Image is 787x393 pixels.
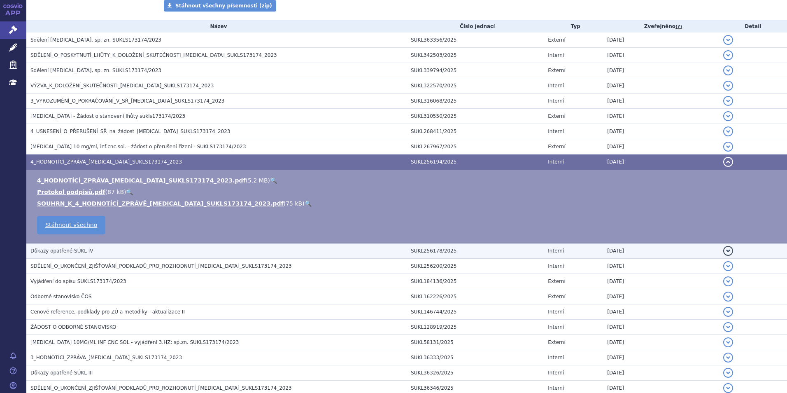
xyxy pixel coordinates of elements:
td: [DATE] [603,139,719,154]
td: SUKL162226/2025 [407,289,544,304]
td: SUKL36326/2025 [407,365,544,381]
td: SUKL268411/2025 [407,124,544,139]
button: detail [723,157,733,167]
th: Zveřejněno [603,20,719,33]
td: SUKL342503/2025 [407,48,544,63]
button: detail [723,246,733,256]
span: Vyjádření do spisu SUKLS173174/2023 [30,278,126,284]
td: [DATE] [603,109,719,124]
span: Externí [548,68,565,73]
td: SUKL310550/2025 [407,109,544,124]
button: detail [723,353,733,363]
span: Interní [548,309,564,315]
button: detail [723,65,733,75]
span: Externí [548,294,565,299]
td: [DATE] [603,154,719,170]
span: OPDIVO - Žádost o stanovení lhůty sukls173174/2023 [30,113,185,119]
td: [DATE] [603,48,719,63]
span: SDĚLENÍ_O_UKONČENÍ_ZJIŠŤOVÁNÍ_PODKLADŮ_PRO_ROZHODNUTÍ_OPDIVO_SUKLS173174_2023 [30,263,292,269]
span: 87 kB [107,189,124,195]
button: detail [723,261,733,271]
td: [DATE] [603,94,719,109]
li: ( ) [37,176,779,185]
td: SUKL256194/2025 [407,154,544,170]
a: 🔍 [270,177,277,184]
th: Název [26,20,407,33]
span: 3_VYROZUMĚNÍ_O_POKRAČOVÁNÍ_V_SŘ_OPDIVO_SUKLS173174_2023 [30,98,224,104]
button: detail [723,383,733,393]
td: [DATE] [603,365,719,381]
button: detail [723,276,733,286]
span: SDĚLENÍ_O_POSKYTNUTÍ_LHŮTY_K_DOLOŽENÍ_SKUTEČNOSTI_OPDIVO_SUKLS173174_2023 [30,52,277,58]
span: Důkazy opatřené SÚKL III [30,370,93,376]
span: Externí [548,278,565,284]
td: SUKL316068/2025 [407,94,544,109]
span: OPDIVO 10 mg/ml, inf.cnc.sol. - žádost o přerušení řízení - SUKLS173174/2023 [30,144,246,150]
span: Interní [548,355,564,360]
span: SDĚLENÍ_O_UKONČENÍ_ZJIŠŤOVÁNÍ_PODKLADŮ_PRO_ROZHODNUTÍ_OPDIVO_SUKLS173174_2023 [30,385,292,391]
span: Interní [548,129,564,134]
span: Interní [548,385,564,391]
span: 5.2 MB [248,177,268,184]
button: detail [723,81,733,91]
td: [DATE] [603,63,719,78]
td: SUKL36333/2025 [407,350,544,365]
button: detail [723,368,733,378]
button: detail [723,322,733,332]
td: SUKL339794/2025 [407,63,544,78]
abbr: (?) [675,24,682,30]
span: Interní [548,83,564,89]
td: [DATE] [603,304,719,320]
th: Detail [719,20,787,33]
button: detail [723,337,733,347]
td: SUKL58131/2025 [407,335,544,350]
span: Sdělení OPDIVO, sp. zn. SUKLS173174/2023 [30,37,161,43]
span: Interní [548,52,564,58]
span: Interní [548,98,564,104]
span: 3_HODNOTÍCÍ_ZPRÁVA_OPDIVO_SUKLS173174_2023 [30,355,182,360]
a: Stáhnout všechno [37,216,105,234]
li: ( ) [37,188,779,196]
td: [DATE] [603,243,719,259]
a: Protokol podpisů.pdf [37,189,105,195]
span: Odborné stanovisko ČOS [30,294,92,299]
span: Interní [548,248,564,254]
button: detail [723,292,733,302]
td: [DATE] [603,289,719,304]
td: SUKL267967/2025 [407,139,544,154]
td: [DATE] [603,274,719,289]
td: SUKL322570/2025 [407,78,544,94]
td: SUKL146744/2025 [407,304,544,320]
a: 🔍 [126,189,133,195]
td: SUKL256178/2025 [407,243,544,259]
span: 4_HODNOTÍCÍ_ZPRÁVA_OPDIVO_SUKLS173174_2023 [30,159,182,165]
span: Interní [548,370,564,376]
span: 4_USNESENÍ_O_PŘERUŠENÍ_SŘ_na_žádost_OPDIVO_SUKLS173174_2023 [30,129,230,134]
span: Interní [548,159,564,165]
button: detail [723,307,733,317]
button: detail [723,126,733,136]
td: [DATE] [603,259,719,274]
span: Externí [548,113,565,119]
td: SUKL363356/2025 [407,33,544,48]
span: Externí [548,37,565,43]
a: SOUHRN_K_4_HODNOTÍCÍ_ZPRÁVĚ_[MEDICAL_DATA]_SUKLS173174_2023.pdf [37,200,284,207]
td: [DATE] [603,124,719,139]
span: Stáhnout všechny písemnosti (zip) [175,3,272,9]
span: Sdělení OPDIVO, sp. zn. SUKLS173174/2023 [30,68,161,73]
span: VÝZVA_K_DOLOŽENÍ_SKUTEČNOSTI_OPDIVO_SUKLS173174_2023 [30,83,214,89]
td: SUKL184136/2025 [407,274,544,289]
button: detail [723,96,733,106]
span: Interní [548,324,564,330]
button: detail [723,50,733,60]
td: [DATE] [603,33,719,48]
span: ŽÁDOST O ODBORNÉ STANOVISKO [30,324,116,330]
span: 75 kB [286,200,302,207]
span: OPDIVO 10MG/ML INF CNC SOL - vyjádření 3.HZ: sp.zn. SUKLS173174/2023 [30,339,239,345]
td: [DATE] [603,78,719,94]
button: detail [723,111,733,121]
li: ( ) [37,199,779,208]
span: Důkazy opatřené SÚKL IV [30,248,93,254]
td: [DATE] [603,335,719,350]
a: 4_HODNOTÍCÍ_ZPRÁVA_[MEDICAL_DATA]_SUKLS173174_2023.pdf [37,177,246,184]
